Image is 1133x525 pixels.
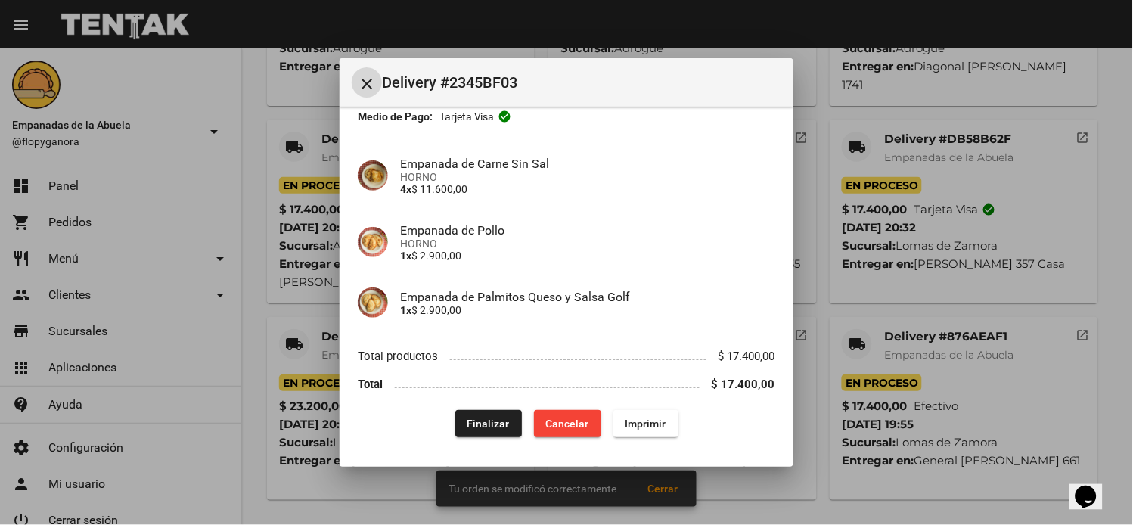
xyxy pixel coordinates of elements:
[400,304,411,316] b: 1x
[400,183,775,195] p: $ 11.600,00
[534,410,601,437] button: Cancelar
[400,290,775,304] h4: Empanada de Palmitos Queso y Salsa Golf
[352,67,382,98] button: Cerrar
[358,227,388,257] img: 10349b5f-e677-4e10-aec3-c36b893dfd64.jpg
[625,418,666,430] span: Imprimir
[546,418,589,430] span: Cancelar
[358,370,775,398] li: Total $ 17.400,00
[1069,464,1118,510] iframe: chat widget
[400,171,775,183] span: HORNO
[358,75,376,93] mat-icon: Cerrar
[400,250,775,262] p: $ 2.900,00
[613,410,678,437] button: Imprimir
[400,304,775,316] p: $ 2.900,00
[400,183,411,195] b: 4x
[358,287,388,318] img: 23889947-f116-4e8f-977b-138207bb6e24.jpg
[358,160,388,191] img: 3ba6cc71-d359-477a-a13f-115edf265f6d.jpg
[455,410,522,437] button: Finalizar
[358,342,775,370] li: Total productos $ 17.400,00
[400,238,775,250] span: HORNO
[467,418,510,430] span: Finalizar
[358,109,433,124] strong: Medio de Pago:
[400,250,411,262] b: 1x
[400,223,775,238] h4: Empanada de Pollo
[498,110,512,123] mat-icon: check_circle
[400,157,775,171] h4: Empanada de Carne Sin Sal
[439,109,495,124] span: Tarjeta visa
[382,70,781,95] span: Delivery #2345BF03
